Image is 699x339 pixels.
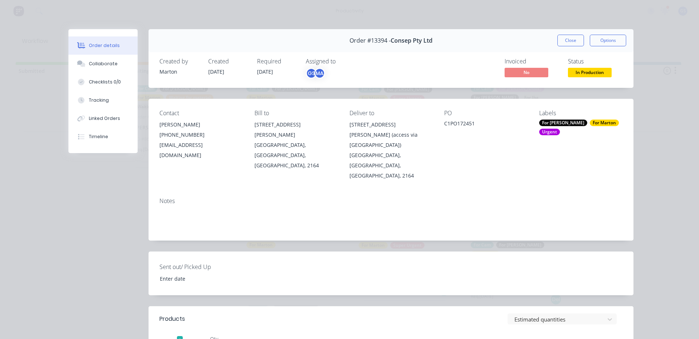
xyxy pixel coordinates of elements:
span: Order #13394 - [349,37,391,44]
div: Bill to [254,110,338,117]
div: [PERSON_NAME][PHONE_NUMBER][EMAIL_ADDRESS][DOMAIN_NAME] [159,120,243,160]
div: [EMAIL_ADDRESS][DOMAIN_NAME] [159,140,243,160]
div: [STREET_ADDRESS][PERSON_NAME] [254,120,338,140]
div: For [PERSON_NAME] [539,120,587,126]
div: Marton [159,68,200,75]
button: Timeline [68,128,138,146]
div: [PHONE_NUMBER] [159,130,243,140]
div: Contact [159,110,243,117]
div: Collaborate [89,61,118,67]
div: [STREET_ADDRESS][PERSON_NAME] (access via [GEOGRAPHIC_DATA]) [349,120,433,150]
div: Status [568,58,623,65]
div: PO [444,110,528,117]
input: Enter date [155,273,245,284]
div: Required [257,58,297,65]
span: [DATE] [208,68,224,75]
div: MA [314,68,325,79]
span: No [505,68,548,77]
div: Created [208,58,248,65]
button: Checklists 0/0 [68,73,138,91]
button: Tracking [68,91,138,109]
div: Tracking [89,97,109,104]
button: Order details [68,36,138,55]
div: [GEOGRAPHIC_DATA], [GEOGRAPHIC_DATA], [GEOGRAPHIC_DATA], 2164 [254,140,338,171]
div: Products [159,315,185,323]
div: Notes [159,198,623,204]
div: GS [306,68,317,79]
div: Invoiced [505,58,559,65]
label: Sent out/ Picked Up [159,262,250,271]
div: Created by [159,58,200,65]
div: Linked Orders [89,115,120,122]
div: [PERSON_NAME] [159,120,243,130]
span: In Production [568,68,612,77]
div: [GEOGRAPHIC_DATA], [GEOGRAPHIC_DATA], [GEOGRAPHIC_DATA], 2164 [349,150,433,181]
button: Linked Orders [68,109,138,128]
button: Collaborate [68,55,138,73]
div: Urgent [539,129,560,135]
div: Deliver to [349,110,433,117]
div: [STREET_ADDRESS][PERSON_NAME][GEOGRAPHIC_DATA], [GEOGRAPHIC_DATA], [GEOGRAPHIC_DATA], 2164 [254,120,338,171]
button: GSMA [306,68,325,79]
button: Close [557,35,584,46]
div: Labels [539,110,623,117]
span: Consep Pty Ltd [391,37,433,44]
div: [STREET_ADDRESS][PERSON_NAME] (access via [GEOGRAPHIC_DATA])[GEOGRAPHIC_DATA], [GEOGRAPHIC_DATA],... [349,120,433,181]
span: [DATE] [257,68,273,75]
div: For Marton [590,120,619,126]
div: Assigned to [306,58,379,65]
div: C1PO172451 [444,120,528,130]
div: Checklists 0/0 [89,79,121,85]
div: Order details [89,42,120,49]
button: Options [590,35,626,46]
button: In Production [568,68,612,79]
div: Timeline [89,133,108,140]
